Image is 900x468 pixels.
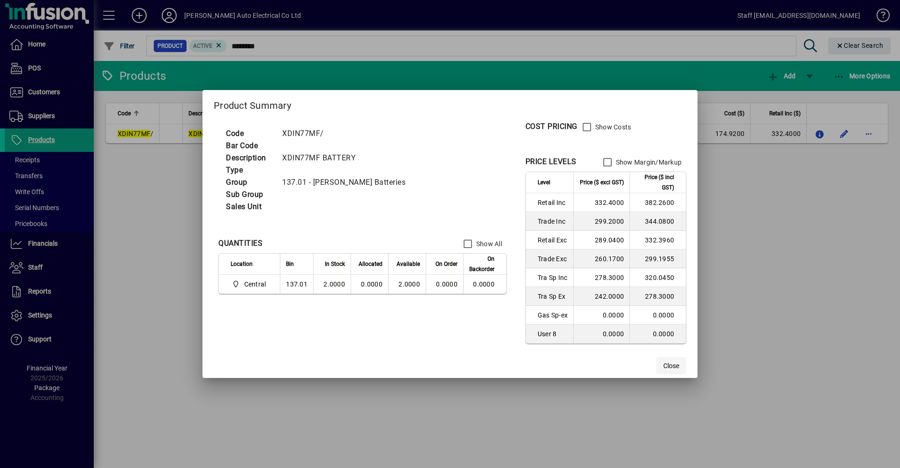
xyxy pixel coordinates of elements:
td: Description [221,152,277,164]
h2: Product Summary [202,90,697,117]
span: Gas Sp-ex [538,310,568,320]
td: 260.1700 [573,249,630,268]
span: Tra Sp Inc [538,273,568,282]
td: 0.0000 [351,275,388,294]
span: On Backorder [469,254,495,274]
div: PRICE LEVELS [525,156,577,167]
td: 299.2000 [573,212,630,231]
label: Show Margin/Markup [614,158,682,167]
span: Tra Sp Ex [538,292,568,301]
td: Type [221,164,277,176]
td: 137.01 [280,275,313,294]
td: 0.0000 [630,325,686,343]
span: Available [397,259,420,269]
td: 320.0450 [630,268,686,287]
td: Sales Unit [221,201,277,213]
td: 137.01 - [PERSON_NAME] Batteries [277,176,417,189]
span: Price ($ incl GST) [636,172,674,193]
td: 0.0000 [573,306,630,325]
span: User 8 [538,329,568,339]
span: 0.0000 [436,280,457,288]
span: Retail Inc [538,198,568,207]
span: Price ($ excl GST) [580,177,624,188]
td: Bar Code [221,140,277,152]
span: Trade Inc [538,217,568,226]
td: 289.0400 [573,231,630,249]
span: Retail Exc [538,235,568,245]
td: 332.3960 [630,231,686,249]
span: Trade Exc [538,254,568,264]
button: Close [656,357,686,374]
span: On Order [435,259,457,269]
span: Central [231,279,270,290]
span: Close [663,361,679,371]
td: 2.0000 [388,275,426,294]
td: 242.0000 [573,287,630,306]
td: 0.0000 [630,306,686,325]
span: Bin [286,259,294,269]
td: Code [221,128,277,140]
span: In Stock [325,259,345,269]
td: 344.0800 [630,212,686,231]
td: XDIN77MF BATTERY [277,152,417,164]
td: Sub Group [221,189,277,201]
td: XDIN77MF/ [277,128,417,140]
td: 0.0000 [463,275,506,294]
td: Group [221,176,277,189]
td: 299.1955 [630,249,686,268]
td: 2.0000 [313,275,351,294]
td: 278.3000 [573,268,630,287]
span: Level [538,177,550,188]
td: 0.0000 [573,325,630,343]
span: Central [244,279,266,289]
span: Allocated [359,259,382,269]
div: COST PRICING [525,121,577,132]
td: 332.4000 [573,193,630,212]
label: Show All [474,239,502,249]
label: Show Costs [593,122,631,132]
span: Location [231,259,253,269]
td: 278.3000 [630,287,686,306]
div: QUANTITIES [218,238,262,249]
td: 382.2600 [630,193,686,212]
